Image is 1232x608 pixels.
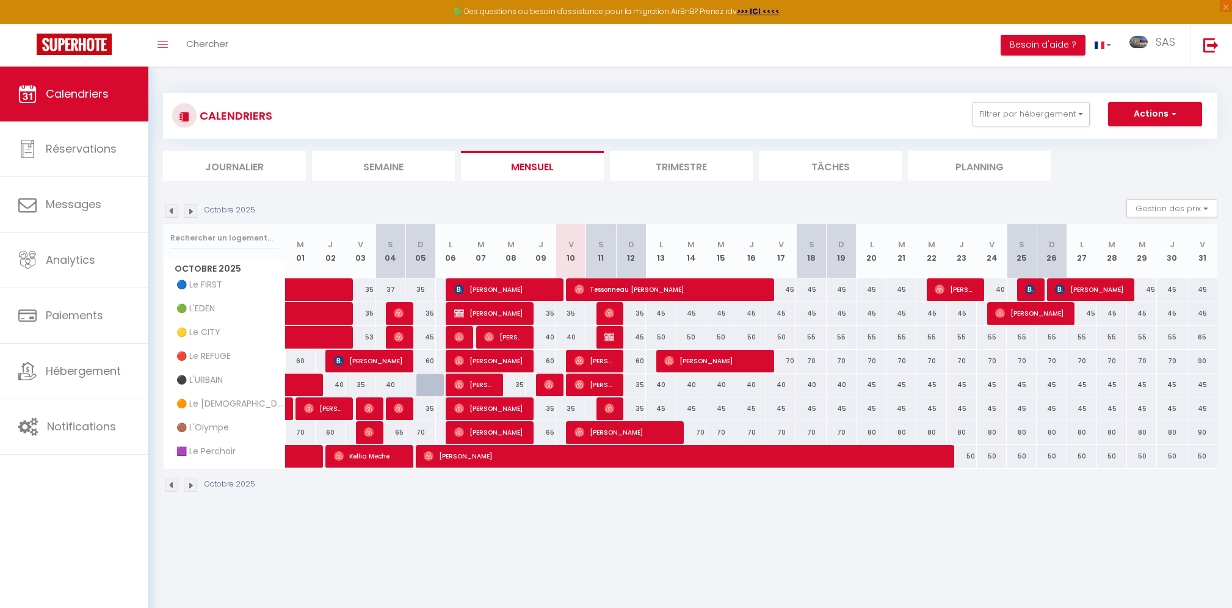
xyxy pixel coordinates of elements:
[796,350,826,372] div: 70
[1187,374,1217,396] div: 45
[375,224,405,278] th: 04
[1127,278,1157,301] div: 45
[947,326,977,349] div: 55
[857,350,886,372] div: 70
[47,419,116,434] span: Notifications
[1037,374,1067,396] div: 45
[947,445,977,468] div: 50
[1067,421,1097,444] div: 80
[766,397,796,420] div: 45
[736,374,766,396] div: 40
[1097,224,1127,278] th: 28
[616,397,646,420] div: 35
[827,397,857,420] div: 45
[1080,239,1084,250] abbr: L
[886,278,916,301] div: 45
[886,302,916,325] div: 45
[1067,397,1097,420] div: 45
[544,373,554,396] span: [PERSON_NAME]
[1055,278,1125,301] span: [PERSON_NAME]
[165,350,234,363] span: 🔴 Le REFUGE​
[346,224,375,278] th: 03
[405,326,435,349] div: 45
[959,239,964,250] abbr: J
[1037,224,1067,278] th: 26
[526,397,556,420] div: 35
[286,421,316,444] div: 70
[1097,350,1127,372] div: 70
[616,350,646,372] div: 60
[1187,350,1217,372] div: 90
[977,445,1007,468] div: 50
[646,224,676,278] th: 13
[394,397,404,420] span: [PERSON_NAME]
[1187,302,1217,325] div: 45
[928,239,935,250] abbr: M
[1025,278,1035,301] span: [PERSON_NAME]
[796,374,826,396] div: 40
[796,302,826,325] div: 45
[1001,35,1085,56] button: Besoin d'aide ?
[616,326,646,349] div: 45
[857,397,886,420] div: 45
[436,224,466,278] th: 06
[388,239,393,250] abbr: S
[947,397,977,420] div: 45
[556,302,586,325] div: 35
[1127,224,1157,278] th: 29
[796,326,826,349] div: 55
[646,326,676,349] div: 50
[394,325,404,349] span: [PERSON_NAME]
[857,302,886,325] div: 45
[1170,239,1175,250] abbr: J
[461,151,604,181] li: Mensuel
[947,421,977,444] div: 80
[346,302,375,325] div: 35
[628,239,634,250] abbr: D
[1007,374,1037,396] div: 45
[1067,350,1097,372] div: 70
[1127,302,1157,325] div: 45
[827,278,857,301] div: 45
[297,239,304,250] abbr: M
[676,397,706,420] div: 45
[706,302,736,325] div: 45
[1067,445,1097,468] div: 50
[1129,36,1148,48] img: ...
[574,373,614,396] span: [PERSON_NAME]
[916,350,946,372] div: 70
[165,397,288,411] span: 🟠 Le [DEMOGRAPHIC_DATA]
[1108,239,1115,250] abbr: M
[286,224,316,278] th: 01
[676,421,706,444] div: 70
[870,239,874,250] abbr: L
[706,421,736,444] div: 70
[1127,421,1157,444] div: 80
[1097,326,1127,349] div: 55
[827,326,857,349] div: 55
[1157,350,1187,372] div: 70
[526,224,556,278] th: 09
[1037,350,1067,372] div: 70
[46,197,101,212] span: Messages
[1007,397,1037,420] div: 45
[165,421,232,435] span: 🟤 L'Olympe
[177,24,237,67] a: Chercher
[1187,326,1217,349] div: 65
[164,260,285,278] span: Octobre 2025
[1007,224,1037,278] th: 25
[766,421,796,444] div: 70
[316,421,346,444] div: 60
[935,278,974,301] span: [PERSON_NAME]
[616,224,646,278] th: 12
[484,325,524,349] span: [PERSON_NAME]
[766,374,796,396] div: 40
[796,421,826,444] div: 70
[1037,421,1067,444] div: 80
[1187,278,1217,301] div: 45
[1157,397,1187,420] div: 45
[1127,445,1157,468] div: 50
[977,224,1007,278] th: 24
[1127,374,1157,396] div: 45
[916,224,946,278] th: 22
